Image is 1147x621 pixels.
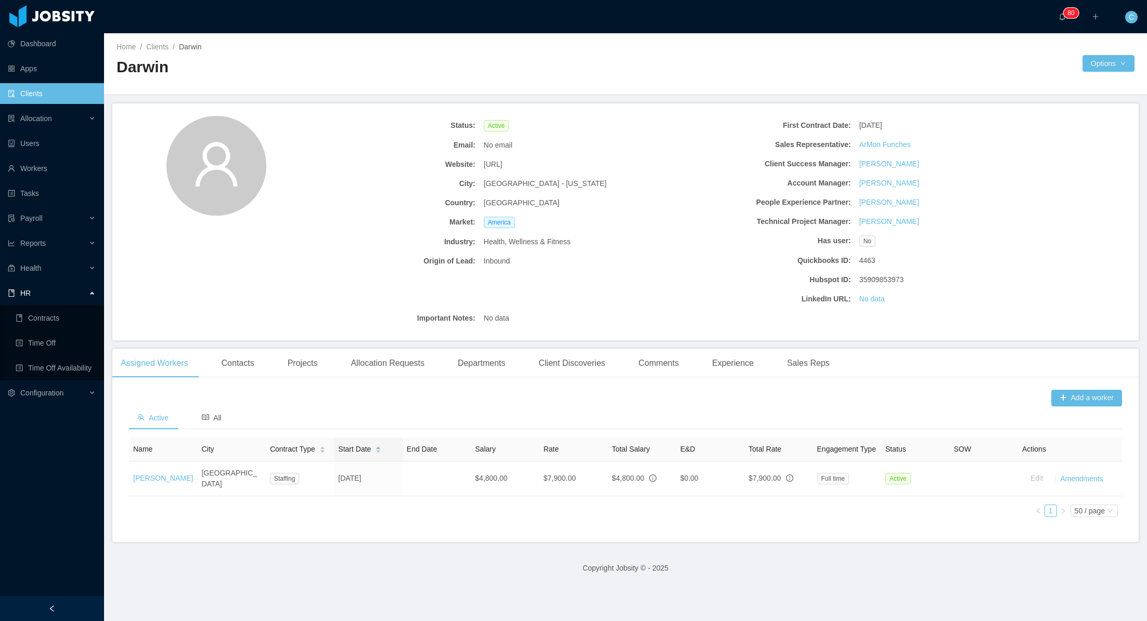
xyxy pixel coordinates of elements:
[319,445,325,448] i: icon: caret-up
[8,115,15,122] i: icon: solution
[885,473,911,484] span: Active
[191,139,241,189] i: icon: user
[630,349,687,378] div: Comments
[201,445,214,453] span: City
[680,474,699,482] span: $0.00
[672,255,851,266] b: Quickbooks ID:
[484,313,509,324] span: No data
[8,289,15,297] i: icon: book
[544,445,559,453] span: Rate
[8,83,96,104] a: icon: auditClients
[539,461,608,496] td: $7,900.00
[117,43,136,51] a: Home
[1045,505,1057,517] li: 1
[296,159,475,170] b: Website:
[1035,508,1041,514] i: icon: left
[672,216,851,227] b: Technical Project Manager:
[213,349,263,378] div: Contacts
[1059,13,1066,20] i: icon: bell
[1107,508,1113,515] i: icon: down
[296,256,475,267] b: Origin of Lead:
[8,33,96,54] a: icon: pie-chartDashboard
[16,308,96,328] a: icon: bookContracts
[296,178,475,189] b: City:
[484,197,560,208] span: [GEOGRAPHIC_DATA]
[704,349,762,378] div: Experience
[8,133,96,154] a: icon: robotUsers
[484,178,607,189] span: [GEOGRAPHIC_DATA] - [US_STATE]
[1051,390,1122,406] button: icon: plusAdd a worker
[1060,508,1066,514] i: icon: right
[20,389,63,397] span: Configuration
[137,414,169,422] span: Active
[817,473,849,484] span: Full time
[817,445,876,453] span: Engagement Type
[146,43,169,51] a: Clients
[202,414,209,421] i: icon: read
[1060,474,1103,482] a: Amendments
[749,445,781,453] span: Total Rate
[1032,505,1045,517] li: Previous Page
[1045,505,1056,517] a: 1
[133,474,193,482] a: [PERSON_NAME]
[20,214,43,222] span: Payroll
[1075,505,1105,517] div: 50 / page
[859,178,919,189] a: [PERSON_NAME]
[133,445,152,453] span: Name
[749,474,781,482] span: $7,900.00
[1063,8,1078,18] sup: 80
[407,445,437,453] span: End Date
[16,333,96,353] a: icon: profileTime Off
[334,461,402,496] td: [DATE]
[8,158,96,179] a: icon: userWorkers
[859,274,904,285] span: 35909853973
[1071,8,1075,18] p: 0
[279,349,326,378] div: Projects
[649,474,656,482] span: info-circle
[484,236,571,247] span: Health, Wellness & Fitness
[202,414,222,422] span: All
[1067,8,1071,18] p: 8
[342,349,432,378] div: Allocation Requests
[375,445,381,452] div: Sort
[296,197,475,208] b: Country:
[296,313,475,324] b: Important Notes:
[672,294,851,305] b: LinkedIn URL:
[319,445,326,452] div: Sort
[672,274,851,285] b: Hubspot ID:
[672,158,851,169] b: Client Success Manager:
[140,43,142,51] span: /
[680,445,695,453] span: E&D
[1082,55,1135,72] button: Optionsicon: down
[672,235,851,246] b: Has user:
[376,445,381,448] i: icon: caret-up
[1092,13,1099,20] i: icon: plus
[296,236,475,247] b: Industry:
[376,449,381,452] i: icon: caret-down
[612,445,650,453] span: Total Salary
[8,183,96,204] a: icon: profileTasks
[779,349,838,378] div: Sales Reps
[8,240,15,247] i: icon: line-chart
[20,114,52,123] span: Allocation
[471,461,539,496] td: $4,800.00
[179,43,202,51] span: Darwin
[612,474,644,482] span: $4,800.00
[296,140,475,151] b: Email:
[270,444,315,455] span: Contract Type
[885,445,906,453] span: Status
[953,445,971,453] span: SOW
[197,461,265,496] td: [GEOGRAPHIC_DATA]
[1057,505,1069,517] li: Next Page
[8,58,96,79] a: icon: appstoreApps
[8,265,15,272] i: icon: medicine-box
[16,358,96,378] a: icon: profileTime Off Availability
[786,474,793,482] span: info-circle
[296,120,475,131] b: Status:
[319,449,325,452] i: icon: caret-down
[296,217,475,228] b: Market:
[20,239,46,247] span: Reports
[484,120,509,131] span: Active
[112,349,197,378] div: Assigned Workers
[672,139,851,150] b: Sales Representative:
